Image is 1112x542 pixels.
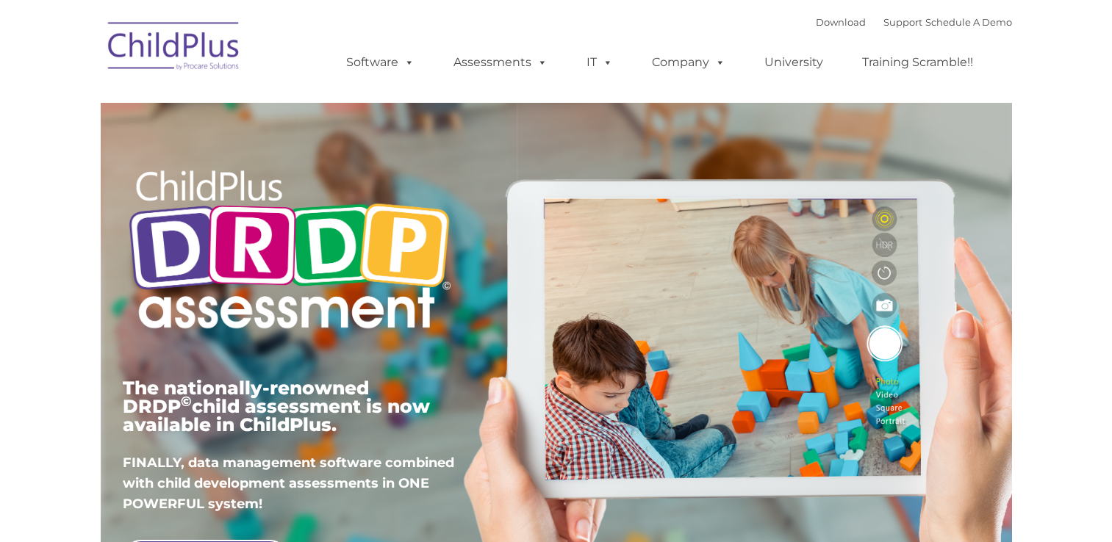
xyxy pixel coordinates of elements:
[816,16,1012,28] font: |
[572,48,628,77] a: IT
[439,48,562,77] a: Assessments
[816,16,866,28] a: Download
[123,151,456,353] img: Copyright - DRDP Logo Light
[101,12,248,85] img: ChildPlus by Procare Solutions
[883,16,922,28] a: Support
[637,48,740,77] a: Company
[925,16,1012,28] a: Schedule A Demo
[181,393,192,410] sup: ©
[847,48,988,77] a: Training Scramble!!
[750,48,838,77] a: University
[331,48,429,77] a: Software
[123,377,430,436] span: The nationally-renowned DRDP child assessment is now available in ChildPlus.
[123,455,454,512] span: FINALLY, data management software combined with child development assessments in ONE POWERFUL sys...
